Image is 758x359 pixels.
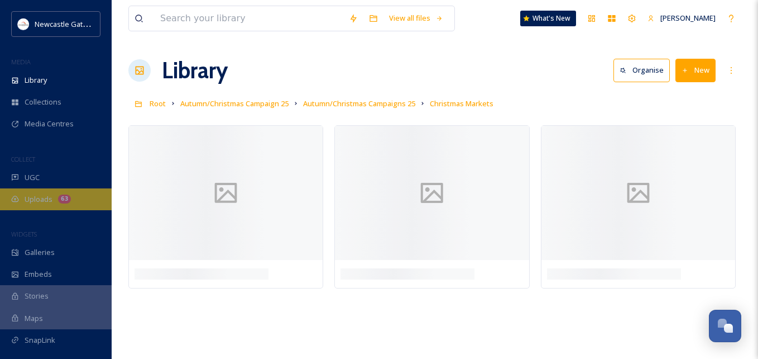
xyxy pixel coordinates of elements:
[11,230,37,238] span: WIDGETS
[180,97,289,110] a: Autumn/Christmas Campaign 25
[162,54,228,87] a: Library
[25,269,52,280] span: Embeds
[709,310,741,342] button: Open Chat
[150,97,166,110] a: Root
[11,58,31,66] span: MEDIA
[155,6,343,31] input: Search your library
[35,18,137,29] span: Newcastle Gateshead Initiative
[25,75,47,86] span: Library
[11,155,35,163] span: COLLECT
[303,98,415,108] span: Autumn/Christmas Campaigns 25
[150,98,166,108] span: Root
[613,59,670,82] button: Organise
[25,172,40,183] span: UGC
[58,195,71,204] div: 63
[303,97,415,110] a: Autumn/Christmas Campaigns 25
[642,7,721,29] a: [PERSON_NAME]
[25,313,43,324] span: Maps
[18,18,29,30] img: DqD9wEUd_400x400.jpg
[25,194,52,205] span: Uploads
[25,97,61,107] span: Collections
[520,11,576,26] a: What's New
[25,291,49,301] span: Stories
[25,247,55,258] span: Galleries
[675,59,716,82] button: New
[383,7,449,29] a: View all files
[430,97,493,110] a: Christmas Markets
[660,13,716,23] span: [PERSON_NAME]
[180,98,289,108] span: Autumn/Christmas Campaign 25
[25,335,55,346] span: SnapLink
[430,98,493,108] span: Christmas Markets
[25,119,74,129] span: Media Centres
